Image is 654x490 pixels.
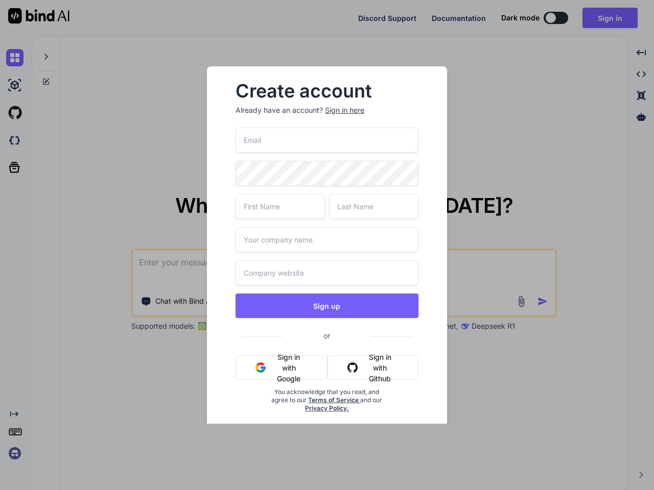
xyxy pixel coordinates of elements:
[236,260,418,285] input: Company website
[283,323,371,348] span: or
[255,362,266,373] img: google
[325,105,364,115] div: Sign in here
[236,227,418,252] input: Your company name
[236,105,418,115] p: Already have an account?
[308,396,360,404] a: Terms of Service
[236,355,328,380] button: Sign in with Google
[236,128,418,153] input: Email
[347,362,358,373] img: github
[329,194,418,219] input: Last Name
[236,83,418,99] h2: Create account
[328,355,418,380] button: Sign in with Github
[236,194,325,219] input: First Name
[305,404,349,412] a: Privacy Policy.
[266,388,388,437] div: You acknowledge that you read, and agree to our and our
[236,293,418,318] button: Sign up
